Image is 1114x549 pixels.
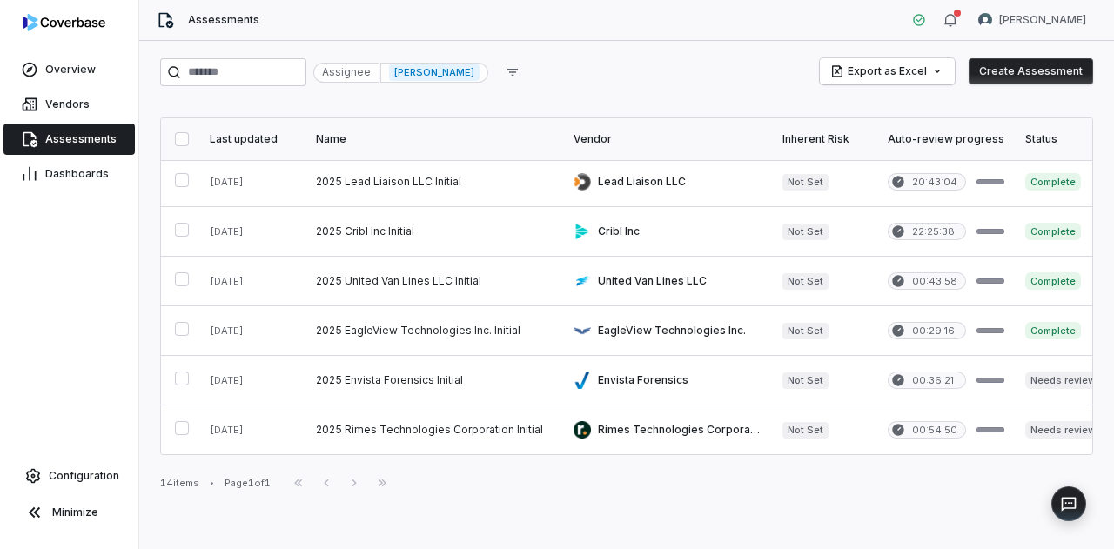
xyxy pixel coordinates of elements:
[45,132,117,146] span: Assessments
[313,63,379,83] div: Assignee
[969,58,1093,84] button: Create Assessment
[45,167,109,181] span: Dashboards
[45,63,96,77] span: Overview
[3,89,135,120] a: Vendors
[380,63,488,83] div: [PERSON_NAME]
[3,54,135,85] a: Overview
[782,132,867,146] div: Inherent Risk
[999,13,1086,27] span: [PERSON_NAME]
[389,64,480,81] span: [PERSON_NAME]
[160,477,199,490] div: 14 items
[49,469,119,483] span: Configuration
[978,13,992,27] img: Chadd Myers avatar
[7,495,131,530] button: Minimize
[820,58,955,84] button: Export as Excel
[1025,132,1101,146] div: Status
[210,477,214,489] div: •
[225,477,271,490] div: Page 1 of 1
[968,7,1097,33] button: Chadd Myers avatar[PERSON_NAME]
[23,14,105,31] img: logo-D7KZi-bG.svg
[574,132,762,146] div: Vendor
[3,124,135,155] a: Assessments
[52,505,98,519] span: Minimize
[45,97,90,111] span: Vendors
[210,132,295,146] div: Last updated
[3,158,135,190] a: Dashboards
[888,132,1004,146] div: Auto-review progress
[188,13,259,27] span: Assessments
[7,460,131,492] a: Configuration
[316,132,553,146] div: Name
